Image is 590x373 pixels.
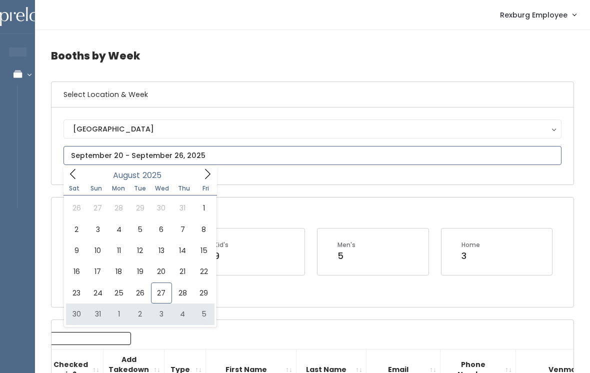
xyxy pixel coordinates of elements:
[193,303,214,324] span: September 5, 2025
[193,197,214,218] span: August 1, 2025
[151,261,172,282] span: August 20, 2025
[66,219,87,240] span: August 2, 2025
[193,261,214,282] span: August 22, 2025
[193,219,214,240] span: August 8, 2025
[73,123,552,134] div: [GEOGRAPHIC_DATA]
[108,303,129,324] span: September 1, 2025
[63,185,85,191] span: Sat
[195,185,217,191] span: Fri
[66,282,87,303] span: August 23, 2025
[66,240,87,261] span: August 9, 2025
[129,282,150,303] span: August 26, 2025
[193,240,214,261] span: August 15, 2025
[151,240,172,261] span: August 13, 2025
[129,185,151,191] span: Tue
[113,171,140,179] span: August
[172,261,193,282] span: August 21, 2025
[140,169,170,181] input: Year
[63,119,561,138] button: [GEOGRAPHIC_DATA]
[151,303,172,324] span: September 3, 2025
[172,282,193,303] span: August 28, 2025
[63,146,561,165] input: September 20 - September 26, 2025
[87,303,108,324] span: August 31, 2025
[108,240,129,261] span: August 11, 2025
[193,282,214,303] span: August 29, 2025
[173,185,195,191] span: Thu
[172,219,193,240] span: August 7, 2025
[108,197,129,218] span: July 28, 2025
[87,282,108,303] span: August 24, 2025
[337,240,355,249] div: Men's
[151,197,172,218] span: July 30, 2025
[151,282,172,303] span: August 27, 2025
[129,303,150,324] span: September 2, 2025
[172,240,193,261] span: August 14, 2025
[214,240,228,249] div: Kid's
[87,197,108,218] span: July 27, 2025
[108,219,129,240] span: August 4, 2025
[108,261,129,282] span: August 18, 2025
[129,219,150,240] span: August 5, 2025
[129,240,150,261] span: August 12, 2025
[151,219,172,240] span: August 6, 2025
[107,185,129,191] span: Mon
[500,9,567,20] span: Rexburg Employee
[214,249,228,262] div: 9
[85,185,107,191] span: Sun
[461,249,480,262] div: 3
[66,303,87,324] span: August 30, 2025
[129,197,150,218] span: July 29, 2025
[108,282,129,303] span: August 25, 2025
[172,303,193,324] span: September 4, 2025
[490,4,586,25] a: Rexburg Employee
[87,219,108,240] span: August 3, 2025
[66,197,87,218] span: July 26, 2025
[129,261,150,282] span: August 19, 2025
[51,42,574,69] h4: Booths by Week
[87,240,108,261] span: August 10, 2025
[3,332,131,345] input: Search:
[461,240,480,249] div: Home
[87,261,108,282] span: August 17, 2025
[66,261,87,282] span: August 16, 2025
[337,249,355,262] div: 5
[151,185,173,191] span: Wed
[51,82,573,107] h6: Select Location & Week
[172,197,193,218] span: July 31, 2025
